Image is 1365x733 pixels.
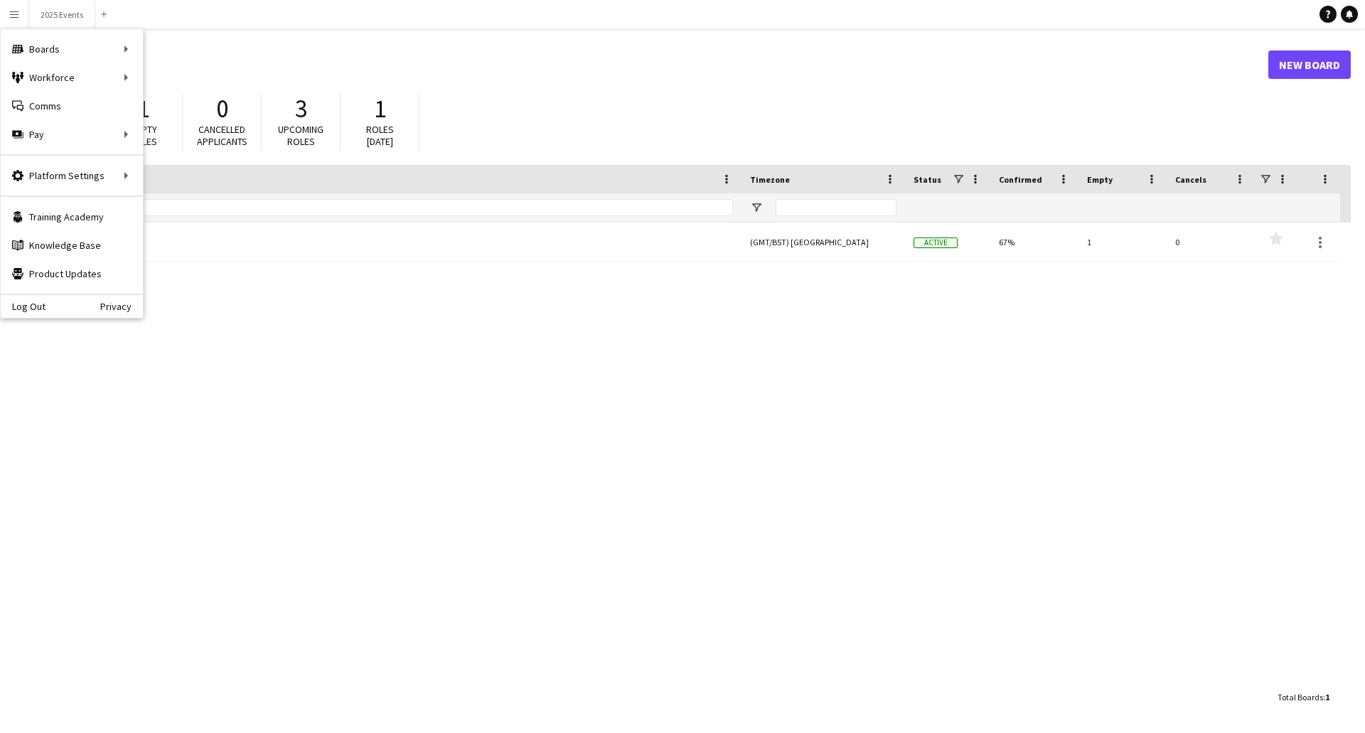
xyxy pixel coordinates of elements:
button: Open Filter Menu [750,201,763,214]
span: 1 [1325,692,1329,702]
a: Training Academy [1,203,143,231]
a: Knowledge Base [1,231,143,260]
div: 0 [1167,223,1255,262]
span: Roles [DATE] [366,123,394,148]
div: Boards [1,35,143,63]
input: Board name Filter Input [59,199,733,216]
a: Log Out [1,301,45,312]
a: Comms [1,92,143,120]
span: Active [914,237,958,248]
span: Empty [1087,174,1113,185]
div: 67% [990,223,1078,262]
span: Timezone [750,174,790,185]
a: 2025 Events [33,223,733,262]
span: 3 [295,93,307,124]
span: Cancels [1175,174,1206,185]
a: Privacy [100,301,143,312]
div: 1 [1078,223,1167,262]
div: : [1278,683,1329,711]
span: Cancelled applicants [197,123,247,148]
span: Upcoming roles [278,123,323,148]
span: 0 [216,93,228,124]
div: Platform Settings [1,161,143,190]
span: Total Boards [1278,692,1323,702]
span: 1 [374,93,386,124]
div: Pay [1,120,143,149]
div: Workforce [1,63,143,92]
div: (GMT/BST) [GEOGRAPHIC_DATA] [742,223,905,262]
h1: Boards [25,54,1268,75]
a: Product Updates [1,260,143,288]
span: Status [914,174,941,185]
span: Confirmed [999,174,1042,185]
input: Timezone Filter Input [776,199,896,216]
button: 2025 Events [29,1,95,28]
a: New Board [1268,50,1351,79]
